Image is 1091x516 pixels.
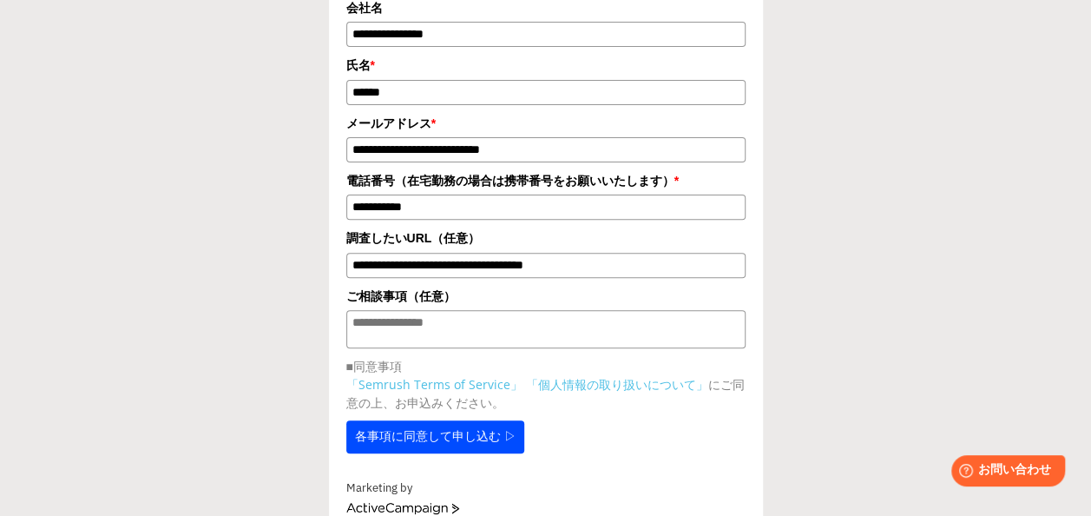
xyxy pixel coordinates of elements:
[526,376,708,393] a: 「個人情報の取り扱いについて」
[346,375,746,412] p: にご同意の上、お申込みください。
[346,357,746,375] p: ■同意事項
[346,114,746,133] label: メールアドレス
[937,448,1072,497] iframe: Help widget launcher
[346,376,522,393] a: 「Semrush Terms of Service」
[346,228,746,248] label: 調査したいURL（任意）
[346,480,746,498] div: Marketing by
[346,287,746,306] label: ご相談事項（任意）
[346,420,525,453] button: 各事項に同意して申し込む ▷
[346,171,746,190] label: 電話番号（在宅勤務の場合は携帯番号をお願いいたします）
[346,56,746,75] label: 氏名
